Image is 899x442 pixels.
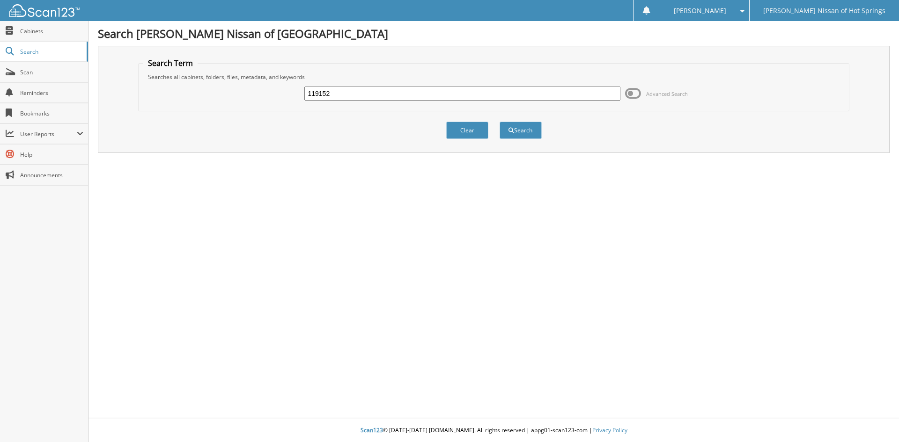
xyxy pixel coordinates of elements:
[852,397,899,442] iframe: Chat Widget
[143,58,198,68] legend: Search Term
[500,122,542,139] button: Search
[592,426,627,434] a: Privacy Policy
[674,8,726,14] span: [PERSON_NAME]
[646,90,688,97] span: Advanced Search
[20,130,77,138] span: User Reports
[20,109,83,117] span: Bookmarks
[763,8,885,14] span: [PERSON_NAME] Nissan of Hot Springs
[20,151,83,159] span: Help
[20,89,83,97] span: Reminders
[446,122,488,139] button: Clear
[88,419,899,442] div: © [DATE]-[DATE] [DOMAIN_NAME]. All rights reserved | appg01-scan123-com |
[20,48,82,56] span: Search
[9,4,80,17] img: scan123-logo-white.svg
[361,426,383,434] span: Scan123
[98,26,890,41] h1: Search [PERSON_NAME] Nissan of [GEOGRAPHIC_DATA]
[20,27,83,35] span: Cabinets
[20,68,83,76] span: Scan
[143,73,845,81] div: Searches all cabinets, folders, files, metadata, and keywords
[20,171,83,179] span: Announcements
